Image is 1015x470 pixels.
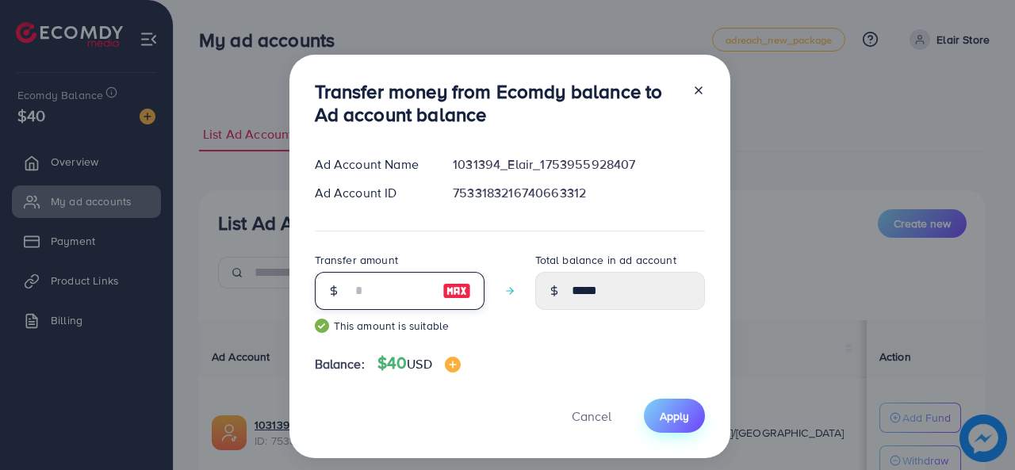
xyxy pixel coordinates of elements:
[552,399,631,433] button: Cancel
[377,353,461,373] h4: $40
[302,184,441,202] div: Ad Account ID
[440,155,717,174] div: 1031394_Elair_1753955928407
[315,355,365,373] span: Balance:
[660,408,689,424] span: Apply
[440,184,717,202] div: 7533183216740663312
[315,318,485,334] small: This amount is suitable
[572,407,611,425] span: Cancel
[315,80,680,126] h3: Transfer money from Ecomdy balance to Ad account balance
[442,281,471,300] img: image
[445,357,461,373] img: image
[302,155,441,174] div: Ad Account Name
[407,355,431,373] span: USD
[535,252,676,268] label: Total balance in ad account
[644,399,705,433] button: Apply
[315,319,329,333] img: guide
[315,252,398,268] label: Transfer amount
